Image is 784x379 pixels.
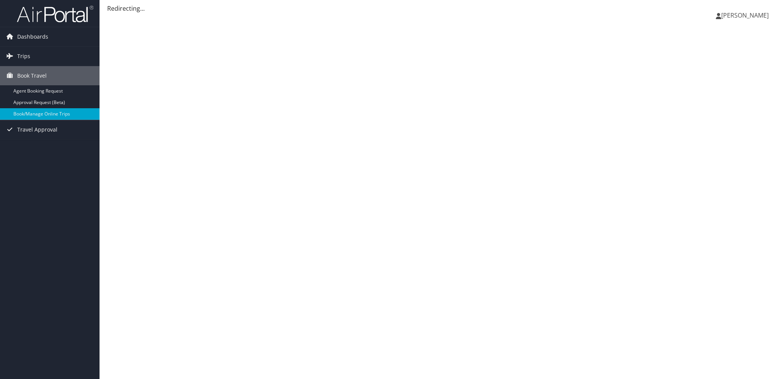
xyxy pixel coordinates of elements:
[17,47,30,66] span: Trips
[17,5,93,23] img: airportal-logo.png
[17,27,48,46] span: Dashboards
[17,120,57,139] span: Travel Approval
[721,11,769,20] span: [PERSON_NAME]
[716,4,776,27] a: [PERSON_NAME]
[17,66,47,85] span: Book Travel
[107,4,776,13] div: Redirecting...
